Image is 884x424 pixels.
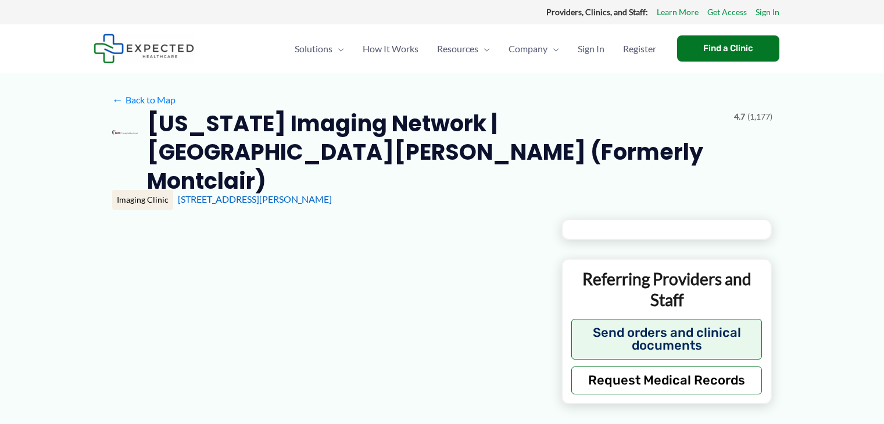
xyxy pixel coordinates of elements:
a: How It Works [353,28,428,69]
span: Menu Toggle [547,28,559,69]
a: Sign In [756,5,779,20]
a: [STREET_ADDRESS][PERSON_NAME] [178,193,332,204]
button: Request Medical Records [571,366,763,394]
span: ← [112,94,123,105]
a: ResourcesMenu Toggle [428,28,499,69]
span: Solutions [295,28,332,69]
a: ←Back to Map [112,91,176,109]
span: Company [509,28,547,69]
span: Resources [437,28,478,69]
a: Learn More [657,5,699,20]
span: Register [623,28,656,69]
img: Expected Healthcare Logo - side, dark font, small [94,34,194,63]
a: SolutionsMenu Toggle [285,28,353,69]
span: Menu Toggle [332,28,344,69]
a: Register [614,28,665,69]
span: How It Works [363,28,418,69]
div: Imaging Clinic [112,190,173,210]
nav: Primary Site Navigation [285,28,665,69]
a: Find a Clinic [677,35,779,62]
a: CompanyMenu Toggle [499,28,568,69]
button: Send orders and clinical documents [571,319,763,360]
a: Get Access [707,5,747,20]
span: Menu Toggle [478,28,490,69]
a: Sign In [568,28,614,69]
span: Sign In [578,28,604,69]
span: (1,177) [747,109,772,124]
p: Referring Providers and Staff [571,268,763,311]
h2: [US_STATE] Imaging Network | [GEOGRAPHIC_DATA][PERSON_NAME] (Formerly Montclair) [147,109,724,195]
strong: Providers, Clinics, and Staff: [546,7,648,17]
span: 4.7 [734,109,745,124]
